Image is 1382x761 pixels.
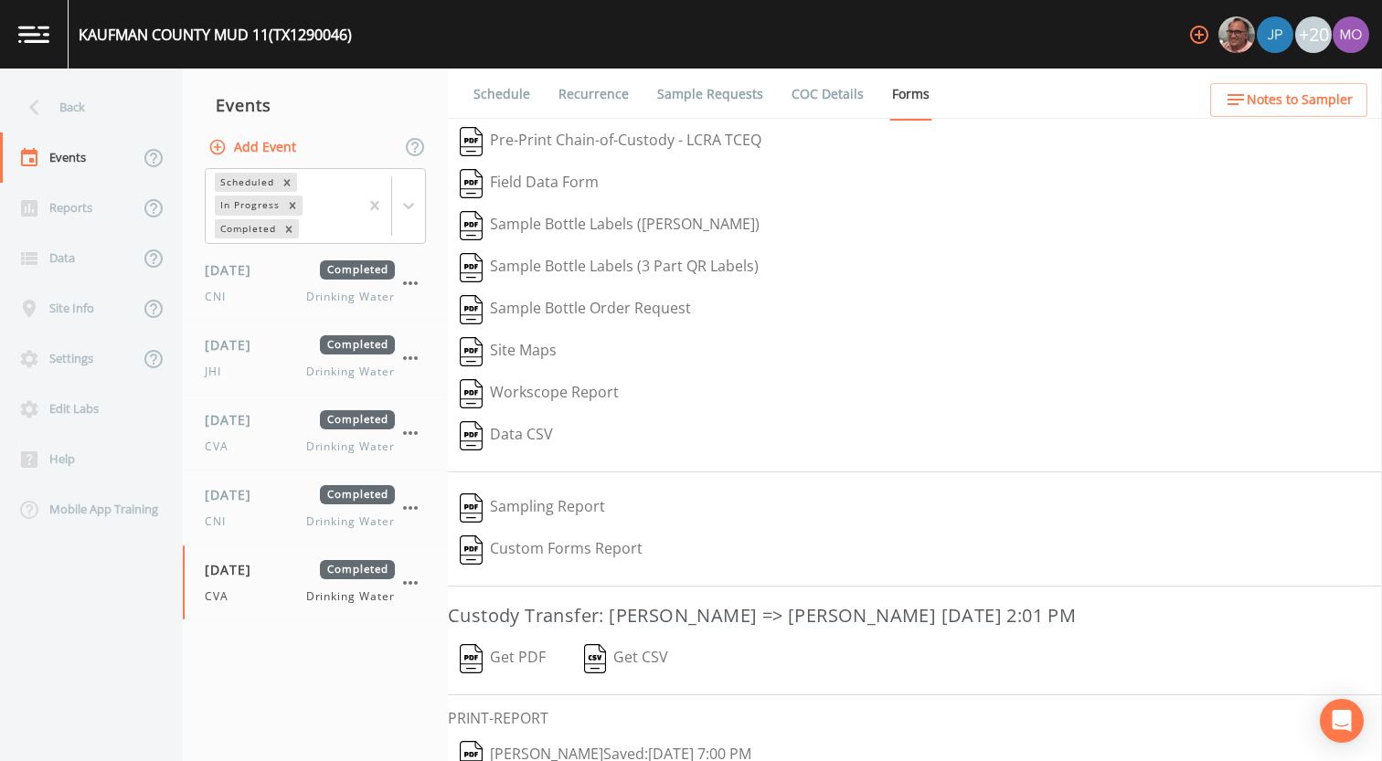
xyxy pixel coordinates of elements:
a: [DATE]CompletedCNIDrinking Water [183,246,448,321]
span: Drinking Water [306,513,395,530]
div: Remove In Progress [282,196,303,215]
span: CVA [205,439,239,455]
button: Sample Bottle Order Request [448,289,703,331]
img: svg%3e [460,493,483,523]
a: [DATE]CompletedCNIDrinking Water [183,470,448,545]
div: Events [183,82,448,128]
div: In Progress [215,196,282,215]
button: Get PDF [448,638,558,680]
img: logo [18,26,49,43]
span: JHI [205,364,232,380]
img: svg%3e [460,644,483,673]
img: 4e251478aba98ce068fb7eae8f78b90c [1333,16,1369,53]
span: Drinking Water [306,439,395,455]
img: svg%3e [460,253,483,282]
div: Remove Scheduled [277,173,297,192]
span: Drinking Water [306,364,395,380]
span: Completed [320,410,395,429]
div: Completed [215,219,279,238]
button: Sample Bottle Labels ([PERSON_NAME]) [448,205,771,247]
div: +20 [1295,16,1332,53]
img: svg%3e [460,337,483,366]
img: svg%3e [460,295,483,324]
img: svg%3e [460,127,483,156]
div: Mike Franklin [1217,16,1256,53]
h6: PRINT-REPORT [448,710,1382,727]
h3: Custody Transfer: [PERSON_NAME] => [PERSON_NAME] [DATE] 2:01 PM [448,601,1382,630]
div: Open Intercom Messenger [1320,699,1364,743]
span: Completed [320,260,395,280]
button: Get CSV [571,638,681,680]
div: Scheduled [215,173,277,192]
span: Notes to Sampler [1247,89,1353,111]
img: svg%3e [584,644,607,673]
a: [DATE]CompletedJHIDrinking Water [183,321,448,396]
img: svg%3e [460,421,483,450]
button: Site Maps [448,331,569,373]
img: e2d790fa78825a4bb76dcb6ab311d44c [1218,16,1255,53]
div: Joshua gere Paul [1256,16,1294,53]
img: svg%3e [460,211,483,240]
img: svg%3e [460,379,483,408]
button: Notes to Sampler [1210,83,1367,117]
span: Drinking Water [306,588,395,605]
a: Forms [889,69,932,121]
span: [DATE] [205,560,264,579]
a: [DATE]CompletedCVADrinking Water [183,396,448,470]
img: svg%3e [460,535,483,565]
span: [DATE] [205,485,264,504]
span: [DATE] [205,260,264,280]
button: Workscope Report [448,373,631,415]
span: Drinking Water [306,289,395,305]
img: 41241ef155101aa6d92a04480b0d0000 [1257,16,1293,53]
span: Completed [320,560,395,579]
a: [DATE]CompletedCVADrinking Water [183,545,448,620]
button: Sampling Report [448,487,617,529]
div: Remove Completed [279,219,299,238]
button: Sample Bottle Labels (3 Part QR Labels) [448,247,771,289]
a: Recurrence [556,69,632,120]
img: svg%3e [460,169,483,198]
button: Data CSV [448,415,565,457]
button: Pre-Print Chain-of-Custody - LCRA TCEQ [448,121,773,163]
div: KAUFMAN COUNTY MUD 11 (TX1290046) [79,24,352,46]
button: Custom Forms Report [448,529,654,571]
a: Schedule [471,69,533,120]
span: Completed [320,485,395,504]
button: Field Data Form [448,163,611,205]
span: [DATE] [205,335,264,354]
span: [DATE] [205,410,264,429]
span: CVA [205,588,239,605]
span: CNI [205,289,237,305]
button: Add Event [205,131,303,164]
a: Sample Requests [654,69,766,120]
a: COC Details [789,69,866,120]
span: CNI [205,513,237,530]
span: Completed [320,335,395,354]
